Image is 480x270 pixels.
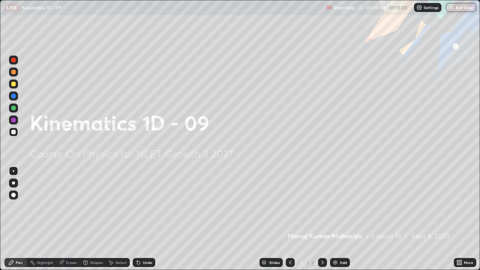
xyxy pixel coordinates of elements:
p: Settings [424,6,438,9]
p: Kinematics 1D - 09 [22,4,61,10]
p: Recording [334,5,355,10]
div: Slides [269,261,280,264]
div: 2 [298,260,305,265]
div: Pen [16,261,22,264]
div: Shapes [90,261,103,264]
img: end-class-cross [448,4,454,10]
img: class-settings-icons [416,4,422,10]
img: recording.375f2c34.svg [326,4,332,10]
p: LIVE [7,4,17,10]
div: Undo [143,261,152,264]
button: End Class [446,3,476,12]
div: 2 [310,259,315,266]
div: Add [340,261,347,264]
img: add-slide-button [332,259,338,265]
div: Select [115,261,127,264]
div: Eraser [66,261,77,264]
div: More [464,261,473,264]
div: / [307,260,309,265]
div: Highlight [37,261,53,264]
